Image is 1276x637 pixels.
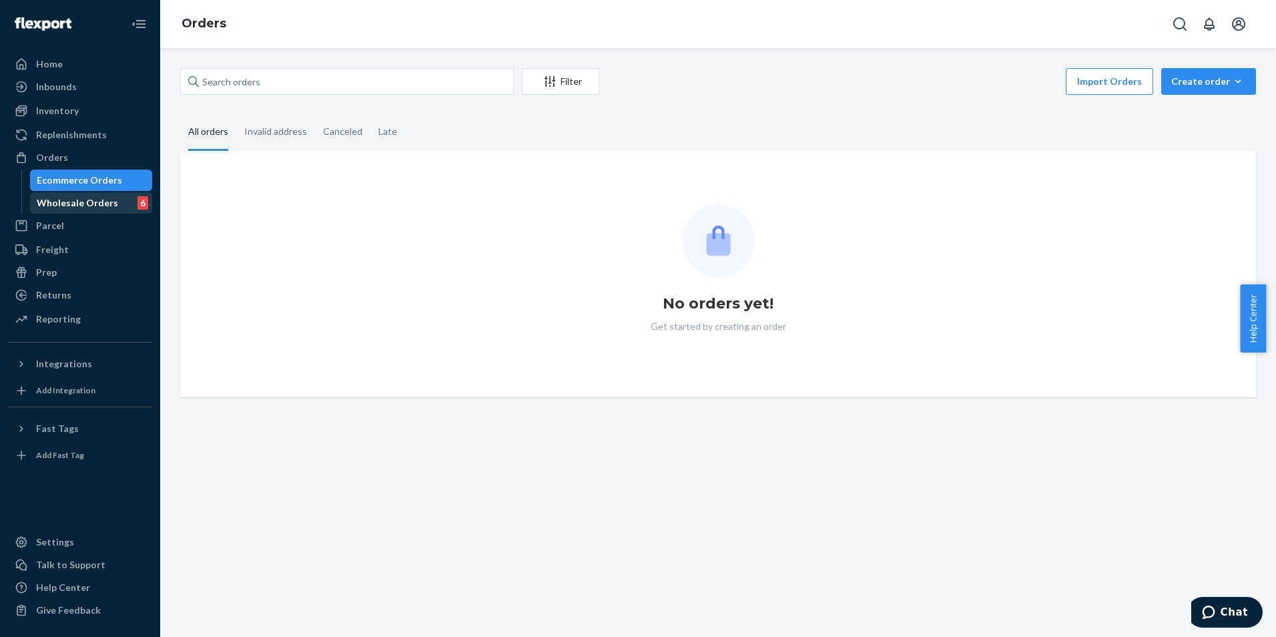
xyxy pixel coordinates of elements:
[36,151,68,164] div: Orders
[36,357,92,371] div: Integrations
[15,17,71,31] img: Flexport logo
[36,128,107,142] div: Replenishments
[8,100,152,122] a: Inventory
[36,219,64,232] div: Parcel
[1191,597,1263,630] iframe: Opens a widget where you can chat to one of our agents
[125,11,152,37] button: Close Navigation
[36,385,95,396] div: Add Integration
[1161,68,1256,95] button: Create order
[8,239,152,260] a: Freight
[36,104,79,118] div: Inventory
[1167,11,1193,37] button: Open Search Box
[36,80,77,93] div: Inbounds
[8,76,152,97] a: Inbounds
[8,147,152,168] a: Orders
[8,215,152,236] a: Parcel
[8,53,152,75] a: Home
[8,445,152,466] a: Add Fast Tag
[1196,11,1223,37] button: Open notifications
[8,124,152,146] a: Replenishments
[137,196,148,210] div: 6
[30,192,153,214] a: Wholesale Orders6
[36,558,105,572] div: Talk to Support
[522,68,599,95] button: Filter
[8,380,152,401] a: Add Integration
[8,284,152,306] a: Returns
[36,422,79,435] div: Fast Tags
[1225,11,1252,37] button: Open account menu
[8,353,152,375] button: Integrations
[180,68,514,95] input: Search orders
[171,5,237,43] ol: breadcrumbs
[36,581,90,594] div: Help Center
[8,532,152,553] a: Settings
[244,114,307,149] div: Invalid address
[36,312,81,326] div: Reporting
[37,196,118,210] div: Wholesale Orders
[8,418,152,439] button: Fast Tags
[8,577,152,598] a: Help Center
[651,320,786,333] p: Get started by creating an order
[36,536,74,549] div: Settings
[1240,284,1266,353] button: Help Center
[8,600,152,621] button: Give Feedback
[378,114,397,149] div: Late
[188,114,228,151] div: All orders
[182,16,226,31] a: Orders
[36,288,71,302] div: Returns
[30,170,153,191] a: Ecommerce Orders
[37,174,122,187] div: Ecommerce Orders
[682,204,755,277] img: Empty list
[36,449,84,461] div: Add Fast Tag
[523,75,599,88] div: Filter
[36,243,69,256] div: Freight
[8,308,152,330] a: Reporting
[36,604,101,617] div: Give Feedback
[1171,75,1246,88] div: Create order
[663,293,773,314] h1: No orders yet!
[36,266,57,279] div: Prep
[1066,68,1153,95] button: Import Orders
[36,57,63,71] div: Home
[8,554,152,576] button: Talk to Support
[323,114,362,149] div: Canceled
[8,262,152,283] a: Prep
